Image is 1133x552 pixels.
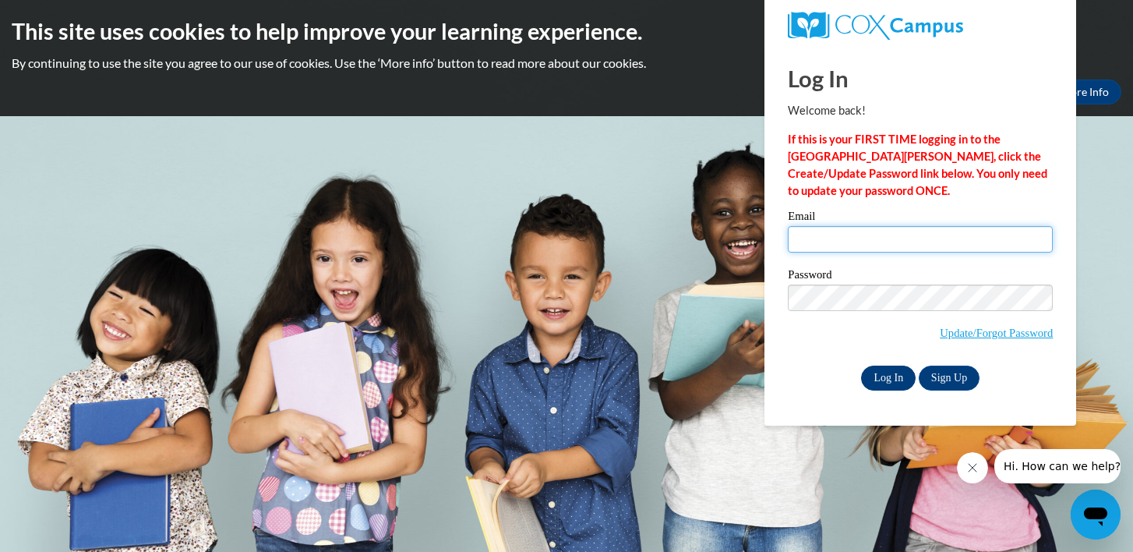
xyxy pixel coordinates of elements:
[788,12,1053,40] a: COX Campus
[994,449,1121,483] iframe: Message from company
[940,327,1053,339] a: Update/Forgot Password
[788,211,1053,226] label: Email
[919,366,979,391] a: Sign Up
[12,16,1121,47] h2: This site uses cookies to help improve your learning experience.
[788,12,962,40] img: COX Campus
[788,133,1047,197] strong: If this is your FIRST TIME logging in to the [GEOGRAPHIC_DATA][PERSON_NAME], click the Create/Upd...
[788,102,1053,119] p: Welcome back!
[1048,80,1121,104] a: More Info
[12,55,1121,72] p: By continuing to use the site you agree to our use of cookies. Use the ‘More info’ button to read...
[861,366,916,391] input: Log In
[1071,490,1121,540] iframe: Button to launch messaging window
[788,269,1053,285] label: Password
[788,62,1053,94] h1: Log In
[957,452,988,483] iframe: Close message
